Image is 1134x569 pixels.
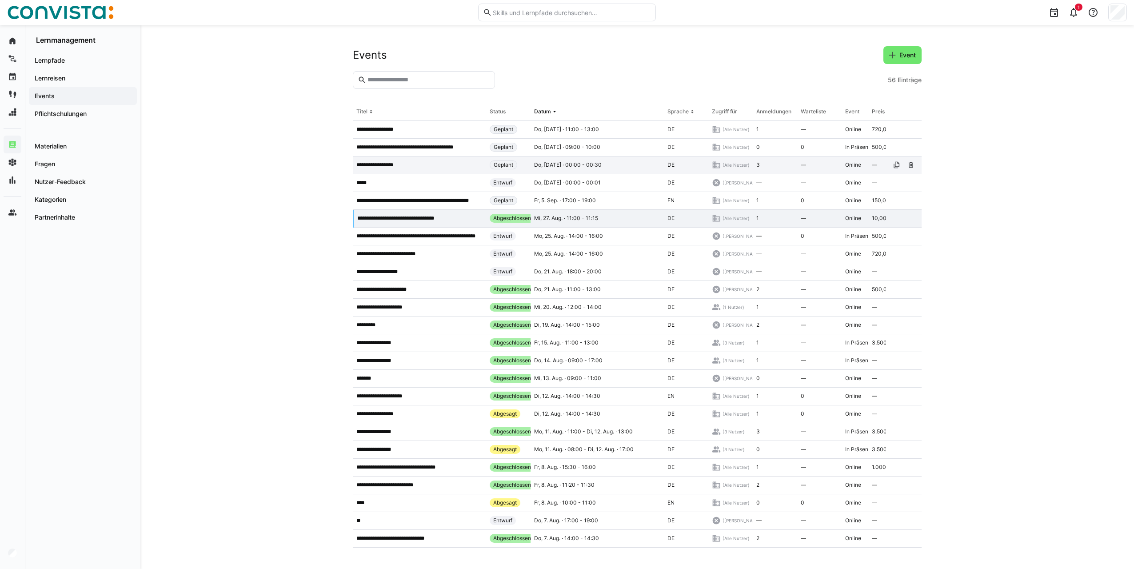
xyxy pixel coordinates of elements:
span: 1 [756,339,759,346]
span: — [872,375,877,382]
div: Warteliste [801,108,826,115]
div: Datum [534,108,551,115]
span: 1 [756,410,759,417]
span: Fr, 8. Aug. · 15:30 - 16:00 [534,464,596,471]
button: Event [883,46,922,64]
span: (1 Nutzer) [723,304,744,310]
span: Fr, 8. Aug. · 11:20 - 11:30 [534,481,595,489]
span: Do, [DATE] · 09:00 - 10:00 [534,144,600,151]
span: 0 [756,375,760,382]
span: DE [667,232,675,240]
span: ([PERSON_NAME]) [723,251,763,257]
span: — [872,268,877,275]
span: — [872,499,877,506]
span: (Alle Nutzer) [723,144,750,150]
span: Abgeschlossen [493,304,531,311]
span: 2 [756,535,759,542]
span: 3 [756,161,760,168]
span: 1 [1078,4,1080,10]
span: Online [845,464,861,471]
span: DE [667,144,675,151]
div: Titel [356,108,367,115]
span: — [801,179,806,186]
span: Geplant [494,126,513,133]
span: — [872,517,877,524]
span: (Alle Nutzer) [723,197,750,204]
span: Abgeschlossen [493,321,531,329]
span: 1 [756,357,759,364]
span: (Alle Nutzer) [723,482,750,488]
span: (Alle Nutzer) [723,500,750,506]
div: Anmeldungen [756,108,791,115]
span: Geplant [494,197,513,204]
span: Geplant [494,161,513,168]
span: DE [667,304,675,311]
span: 2 [756,481,759,489]
span: Abgesagt [493,446,517,453]
span: DE [667,517,675,524]
span: Abgeschlossen [493,464,531,471]
span: DE [667,215,675,222]
span: DE [667,250,675,257]
span: 0 [801,393,804,400]
span: — [801,304,806,311]
span: — [756,517,762,524]
span: — [872,179,877,186]
span: 0 [801,499,804,506]
span: In Präsenz [845,144,871,151]
span: (3 Nutzer) [723,429,745,435]
span: Online [845,499,861,506]
span: Online [845,286,861,293]
span: — [801,517,806,524]
span: Do, [DATE] · 00:00 - 00:30 [534,161,602,168]
span: — [801,464,806,471]
span: EN [667,499,675,506]
span: (Alle Nutzer) [723,162,750,168]
span: DE [667,161,675,168]
span: — [872,321,877,329]
span: Do, 21. Aug. · 11:00 - 13:00 [534,286,601,293]
div: Zugriff für [712,108,737,115]
span: Abgesagt [493,410,517,417]
span: ([PERSON_NAME]) [723,233,763,239]
span: Abgeschlossen [493,481,531,489]
span: Do, 7. Aug. · 14:00 - 14:30 [534,535,599,542]
span: Online [845,321,861,329]
span: — [801,375,806,382]
span: ([PERSON_NAME]) [723,286,763,293]
span: Mo, 25. Aug. · 14:00 - 16:00 [534,250,603,257]
span: 720,00 € [872,126,895,133]
span: — [801,481,806,489]
span: Di, 12. Aug. · 14:00 - 14:30 [534,393,600,400]
div: Sprache [667,108,689,115]
span: (Alle Nutzer) [723,215,750,221]
span: Entwurf [493,179,512,186]
span: ([PERSON_NAME]) [723,180,763,186]
span: Entwurf [493,517,512,524]
span: DE [667,286,675,293]
span: — [801,321,806,329]
span: 3.500,00 € [872,339,900,346]
span: DE [667,446,675,453]
span: — [756,232,762,240]
span: Online [845,304,861,311]
span: — [872,357,877,364]
span: — [872,161,877,168]
span: Online [845,179,861,186]
span: EN [667,393,675,400]
span: 3.500,00 € [872,446,900,453]
span: Do, 21. Aug. · 18:00 - 20:00 [534,268,602,275]
span: 56 [888,76,896,84]
span: — [872,304,877,311]
span: Di, 12. Aug. · 14:00 - 14:30 [534,410,600,417]
span: Entwurf [493,268,512,275]
span: Fr, 8. Aug. · 10:00 - 11:00 [534,499,596,506]
span: Online [845,197,861,204]
h2: Events [353,48,387,62]
span: Do, [DATE] · 11:00 - 13:00 [534,126,599,133]
span: — [801,268,806,275]
span: (3 Nutzer) [723,446,745,453]
span: — [801,339,806,346]
span: — [801,126,806,133]
span: DE [667,268,675,275]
